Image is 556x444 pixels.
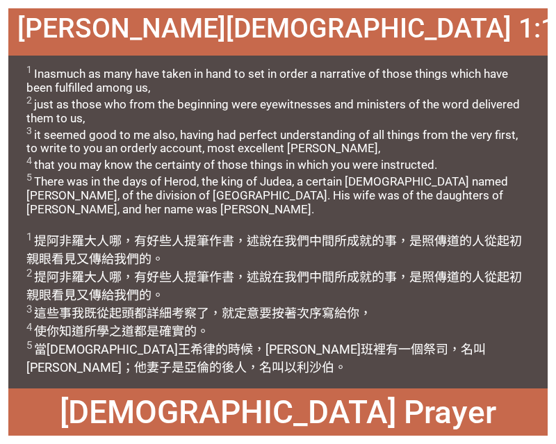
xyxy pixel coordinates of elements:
wg3956: 我既 [26,306,486,375]
sup: 5 [26,172,32,183]
wg3056: 都是確實 [26,324,486,375]
wg2517: 寫 [26,306,486,375]
wg1921: 所學 [26,324,486,375]
wg2903: 哪，有好些 [26,270,523,375]
sup: 2 [26,94,32,106]
wg803: 的。 當 [26,324,486,375]
wg1537: 後人 [222,360,347,375]
wg4012: 傳道的人從起初親眼看見 [26,233,523,375]
wg1665: 。 [334,360,347,375]
wg935: 希律 [26,342,486,375]
wg4229: ，是照 [26,270,523,375]
wg4183: 人提筆 [26,233,523,375]
sup: 4 [26,155,32,166]
wg3686: [PERSON_NAME] [26,360,347,375]
wg2321: 大人 [26,270,523,375]
wg1125: 給你 [26,306,486,375]
wg1722: 所成就的事 [26,270,523,375]
sup: 4 [26,321,32,334]
sup: 3 [26,303,32,315]
sup: 1 [26,64,32,75]
wg1722: [DEMOGRAPHIC_DATA] [26,342,486,375]
wg2504: 從起頭 [26,306,486,375]
wg2254: 中間 [26,270,523,375]
wg2727: 之道 [26,324,486,375]
wg4671: ， 使 [26,306,486,375]
wg1380: 要按著次序 [26,306,486,375]
wg2903: 哪，有好些 [26,233,523,375]
wg3877: 了，就定意 [26,306,486,375]
wg4012: 傳道的人從起初親眼看見 [26,270,523,375]
wg2449: 王 [26,342,486,375]
wg1135: 是亞倫 [172,360,347,375]
wg1335: 在我們 [26,233,523,375]
wg2250: ，[PERSON_NAME] [26,342,486,375]
span: 提阿非羅 [26,231,530,375]
wg4135: 又傳給我們的。 這些事 [26,288,486,375]
wg846: 妻子 [147,360,347,375]
wg1335: 在我們 [26,270,523,375]
wg2021: 作書 [26,270,523,375]
wg392: ，述說 [26,233,523,375]
sup: 3 [26,125,32,136]
span: Inasmuch as many have taken in hand to set in order a narrative of those things which have been f... [26,64,530,215]
wg392: ，述說 [26,270,523,375]
sup: 1 [26,231,32,243]
wg2: 的 [209,360,347,375]
wg2254: 中間 [26,233,523,375]
wg199: 考察 [26,306,486,375]
wg4229: ，是照 [26,233,523,375]
wg2197: ；他 [122,360,347,375]
wg509: 都詳細 [26,306,486,375]
wg4135: 又傳給我們的。 提阿非羅 [26,252,523,375]
wg2021: 作書 [26,233,523,375]
wg2443: 你知道 [26,324,486,375]
wg2264: 的時候 [26,342,486,375]
wg3686: 以利沙伯 [284,360,347,375]
wg4183: 人提筆 [26,270,523,375]
wg2364: ，名叫 [247,360,347,375]
wg1722: 所成就的事 [26,233,523,375]
sup: 5 [26,339,32,352]
wg2321: 大人 [26,233,523,375]
sup: 2 [26,267,32,279]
